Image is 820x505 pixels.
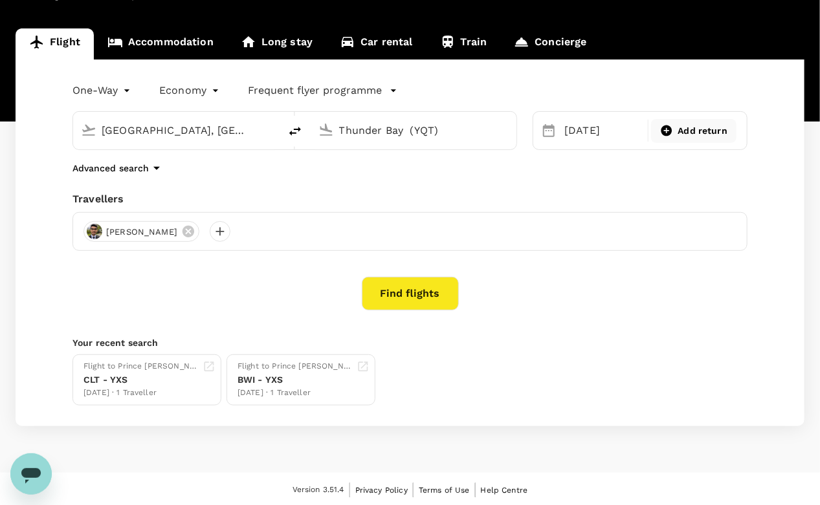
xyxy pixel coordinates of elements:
button: Open [271,129,273,131]
div: [DATE] [559,118,645,144]
a: Car rental [326,28,427,59]
button: Advanced search [72,160,164,176]
span: Help Centre [481,486,528,495]
button: Find flights [362,277,459,310]
p: Frequent flyer programme [248,83,382,98]
div: Flight to Prince [PERSON_NAME] [83,360,197,373]
div: [DATE] · 1 Traveller [238,387,351,400]
button: Frequent flyer programme [248,83,397,98]
span: Privacy Policy [355,486,408,495]
span: Terms of Use [419,486,470,495]
div: BWI - YXS [238,373,351,387]
a: Terms of Use [419,483,470,497]
a: Train [427,28,501,59]
button: Open [507,129,510,131]
a: Accommodation [94,28,227,59]
img: avatar-673d91e4a1763.jpeg [87,224,102,239]
a: Flight [16,28,94,59]
button: delete [280,116,311,147]
div: CLT - YXS [83,373,197,387]
p: Your recent search [72,336,748,349]
p: Advanced search [72,162,149,175]
span: [PERSON_NAME] [98,226,185,239]
input: Going to [339,120,490,140]
div: Travellers [72,191,748,207]
div: Flight to Prince [PERSON_NAME] [238,360,351,373]
a: Privacy Policy [355,483,408,497]
span: Version 3.51.4 [293,484,344,497]
div: Economy [159,80,222,101]
input: Depart from [102,120,252,140]
a: Help Centre [481,483,528,497]
span: Add return [678,124,728,138]
iframe: Button to launch messaging window [10,453,52,495]
a: Concierge [500,28,600,59]
div: One-Way [72,80,133,101]
div: [DATE] · 1 Traveller [83,387,197,400]
a: Long stay [227,28,326,59]
div: [PERSON_NAME] [83,221,199,242]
